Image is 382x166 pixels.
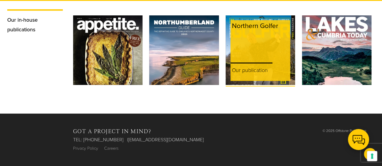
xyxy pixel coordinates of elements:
a: GOT A PROJECT IN MIND? [73,129,310,137]
button: Your consent preferences for tracking technologies [367,151,377,161]
p: Northern Golfer [230,20,290,30]
p: Our publication [230,60,290,81]
a: Northern GolferOur publication [226,15,295,85]
h2: GOT A PROJECT IN MIND? [73,129,152,135]
span: © 2025 Offstone Publishing [317,129,371,133]
span: TEL: [PHONE_NUMBER] | [73,137,204,143]
a: Careers [101,146,122,151]
a: Privacy Policy [73,146,101,151]
a: [EMAIL_ADDRESS][DOMAIN_NAME] [128,137,204,143]
p: Our in-house publications [7,15,63,34]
